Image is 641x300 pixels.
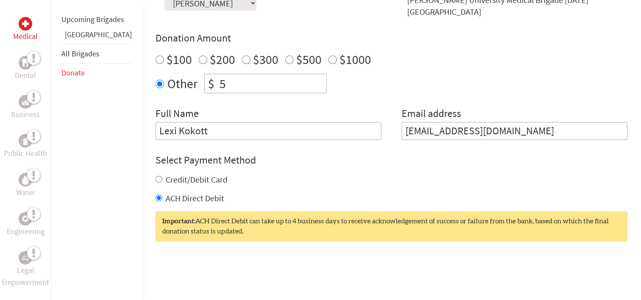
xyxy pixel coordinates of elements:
input: Enter Full Name [155,122,381,140]
input: Your Email [402,122,627,140]
h4: Donation Amount [155,31,627,45]
a: WaterWater [16,173,35,198]
p: Medical [13,31,38,42]
div: Dental [19,56,32,69]
iframe: reCAPTCHA [155,258,284,292]
a: BusinessBusiness [11,95,40,120]
input: Enter Amount [218,74,326,93]
p: Business [11,108,40,120]
img: Medical [22,20,29,27]
label: $500 [296,51,322,67]
label: Credit/Debit Card [166,174,228,185]
div: Business [19,95,32,108]
div: $ [205,74,218,93]
a: [GEOGRAPHIC_DATA] [65,30,132,39]
img: Dental [22,58,29,67]
a: Public HealthPublic Health [4,134,47,159]
li: All Brigades [61,44,132,64]
div: Legal Empowerment [19,251,32,264]
img: Engineering [22,215,29,222]
img: Business [22,98,29,105]
label: ACH Direct Debit [166,193,224,203]
img: Public Health [22,136,29,145]
a: MedicalMedical [13,17,38,42]
div: Medical [19,17,32,31]
div: Engineering [19,212,32,225]
label: $300 [253,51,278,67]
label: $100 [166,51,192,67]
strong: Important: [162,218,195,225]
a: Donate [61,68,85,78]
li: Upcoming Brigades [61,10,132,29]
p: Water [16,186,35,198]
div: Water [19,173,32,186]
li: Donate [61,64,132,82]
a: DentalDental [15,56,36,81]
p: Engineering [7,225,44,237]
img: Legal Empowerment [22,255,29,260]
div: ACH Direct Debit can take up to 4 business days to receive acknowledgement of success or failure ... [155,211,627,242]
p: Dental [15,69,36,81]
a: Upcoming Brigades [61,14,124,24]
label: Full Name [155,107,199,122]
p: Public Health [4,147,47,159]
div: Public Health [19,134,32,147]
a: All Brigades [61,49,100,58]
li: Panama [61,29,132,44]
a: Legal EmpowermentLegal Empowerment [2,251,49,288]
label: Other [167,74,197,93]
label: $1000 [339,51,371,67]
a: EngineeringEngineering [7,212,44,237]
label: $200 [210,51,235,67]
h4: Select Payment Method [155,153,627,167]
label: Email address [402,107,461,122]
p: Legal Empowerment [2,264,49,288]
img: Water [22,175,29,184]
